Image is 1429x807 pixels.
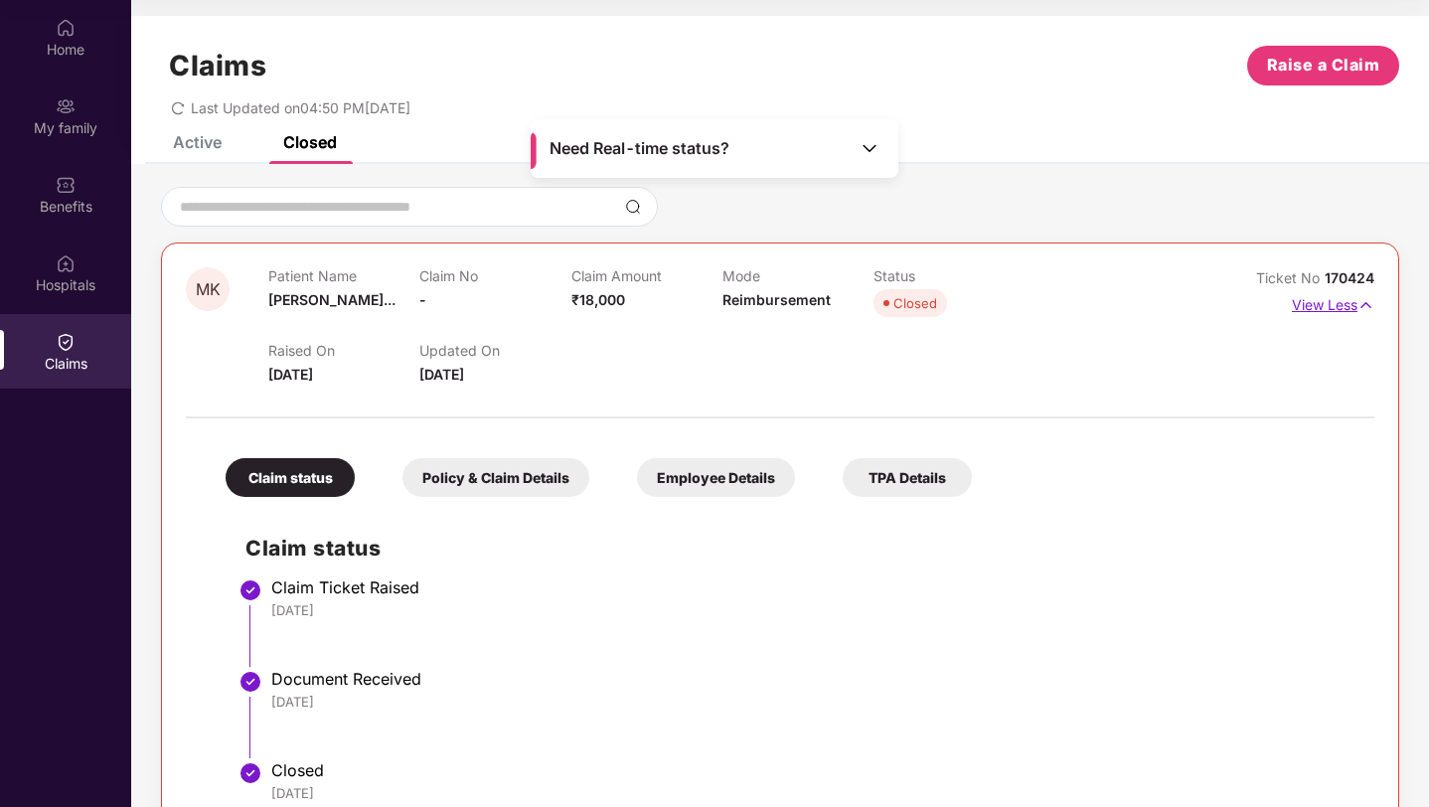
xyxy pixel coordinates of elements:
[419,342,570,359] p: Updated On
[637,458,795,497] div: Employee Details
[173,132,222,152] div: Active
[402,458,589,497] div: Policy & Claim Details
[860,138,879,158] img: Toggle Icon
[56,175,76,195] img: svg+xml;base64,PHN2ZyBpZD0iQmVuZWZpdHMiIHhtbG5zPSJodHRwOi8vd3d3LnczLm9yZy8yMDAwL3N2ZyIgd2lkdGg9Ij...
[238,670,262,694] img: svg+xml;base64,PHN2ZyBpZD0iU3RlcC1Eb25lLTMyeDMyIiB4bWxucz0iaHR0cDovL3d3dy53My5vcmcvMjAwMC9zdmciIH...
[268,366,313,383] span: [DATE]
[1267,53,1380,78] span: Raise a Claim
[56,18,76,38] img: svg+xml;base64,PHN2ZyBpZD0iSG9tZSIgeG1sbnM9Imh0dHA6Ly93d3cudzMub3JnLzIwMDAvc3ZnIiB3aWR0aD0iMjAiIG...
[1256,269,1325,286] span: Ticket No
[1357,294,1374,316] img: svg+xml;base64,PHN2ZyB4bWxucz0iaHR0cDovL3d3dy53My5vcmcvMjAwMC9zdmciIHdpZHRoPSIxNyIgaGVpZ2h0PSIxNy...
[419,267,570,284] p: Claim No
[722,267,873,284] p: Mode
[56,253,76,273] img: svg+xml;base64,PHN2ZyBpZD0iSG9zcGl0YWxzIiB4bWxucz0iaHR0cDovL3d3dy53My5vcmcvMjAwMC9zdmciIHdpZHRoPS...
[873,267,1025,284] p: Status
[238,578,262,602] img: svg+xml;base64,PHN2ZyBpZD0iU3RlcC1Eb25lLTMyeDMyIiB4bWxucz0iaHR0cDovL3d3dy53My5vcmcvMjAwMC9zdmciIH...
[191,99,410,116] span: Last Updated on 04:50 PM[DATE]
[419,291,426,308] span: -
[893,293,937,313] div: Closed
[571,267,722,284] p: Claim Amount
[271,784,1354,802] div: [DATE]
[1247,46,1399,85] button: Raise a Claim
[268,342,419,359] p: Raised On
[226,458,355,497] div: Claim status
[271,669,1354,689] div: Document Received
[271,577,1354,597] div: Claim Ticket Raised
[571,291,625,308] span: ₹18,000
[843,458,972,497] div: TPA Details
[271,760,1354,780] div: Closed
[268,267,419,284] p: Patient Name
[171,99,185,116] span: redo
[169,49,266,82] h1: Claims
[271,693,1354,711] div: [DATE]
[196,281,221,298] span: MK
[238,761,262,785] img: svg+xml;base64,PHN2ZyBpZD0iU3RlcC1Eb25lLTMyeDMyIiB4bWxucz0iaHR0cDovL3d3dy53My5vcmcvMjAwMC9zdmciIH...
[283,132,337,152] div: Closed
[722,291,831,308] span: Reimbursement
[550,138,729,159] span: Need Real-time status?
[625,199,641,215] img: svg+xml;base64,PHN2ZyBpZD0iU2VhcmNoLTMyeDMyIiB4bWxucz0iaHR0cDovL3d3dy53My5vcmcvMjAwMC9zdmciIHdpZH...
[419,366,464,383] span: [DATE]
[56,96,76,116] img: svg+xml;base64,PHN2ZyB3aWR0aD0iMjAiIGhlaWdodD0iMjAiIHZpZXdCb3g9IjAgMCAyMCAyMCIgZmlsbD0ibm9uZSIgeG...
[271,601,1354,619] div: [DATE]
[268,291,396,308] span: [PERSON_NAME]...
[245,532,1354,565] h2: Claim status
[56,332,76,352] img: svg+xml;base64,PHN2ZyBpZD0iQ2xhaW0iIHhtbG5zPSJodHRwOi8vd3d3LnczLm9yZy8yMDAwL3N2ZyIgd2lkdGg9IjIwIi...
[1325,269,1374,286] span: 170424
[1292,289,1374,316] p: View Less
